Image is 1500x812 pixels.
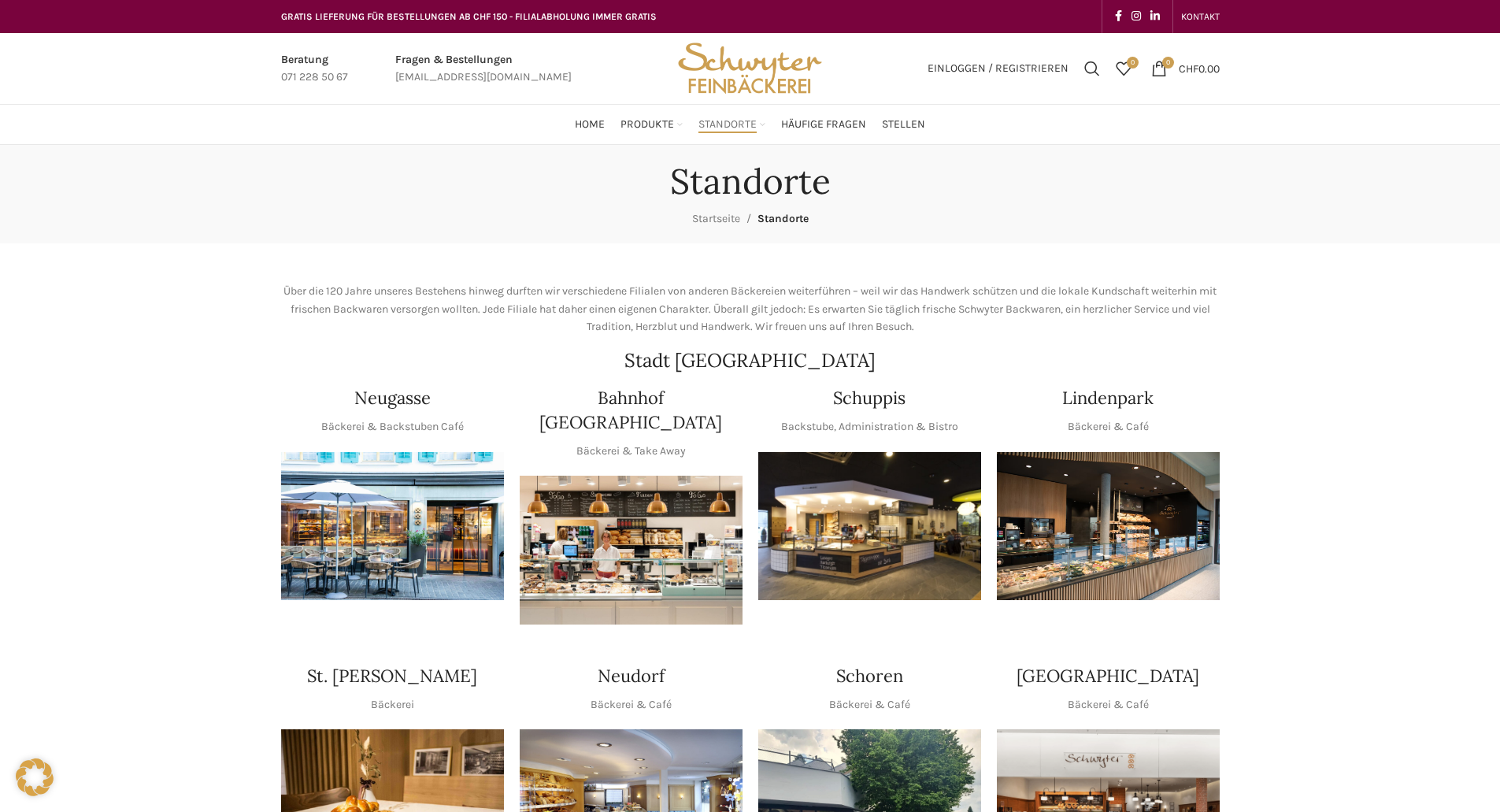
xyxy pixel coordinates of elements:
span: CHF [1179,61,1198,75]
bdi: 0.00 [1179,61,1220,75]
span: GRATIS LIEFERUNG FÜR BESTELLUNGEN AB CHF 150 - FILIALABHOLUNG IMMER GRATIS [281,11,657,22]
a: Instagram social link [1127,6,1146,28]
a: Home [575,109,605,140]
h4: [GEOGRAPHIC_DATA] [1017,664,1199,688]
a: Facebook social link [1110,6,1127,28]
p: Bäckerei & Café [1068,418,1149,436]
p: Bäckerei & Take Away [576,443,686,460]
img: 017-e1571925257345 [997,452,1220,601]
span: Einloggen / Registrieren [928,63,1069,74]
a: Site logo [672,61,827,74]
div: Meine Wunschliste [1108,53,1139,84]
a: 0 [1108,53,1139,84]
div: 1 / 1 [520,476,743,625]
a: KONTAKT [1181,1,1220,32]
span: Home [575,117,605,132]
img: Bäckerei Schwyter [672,33,827,104]
p: Bäckerei & Backstuben Café [321,418,464,436]
h4: Lindenpark [1062,386,1154,410]
h4: Neudorf [598,664,665,688]
p: Bäckerei & Café [1068,696,1149,714]
a: Standorte [698,109,765,140]
p: Bäckerei & Café [829,696,910,714]
h4: Schoren [836,664,903,688]
span: KONTAKT [1181,11,1220,22]
a: Produkte [620,109,683,140]
div: 1 / 1 [281,452,504,601]
span: Produkte [620,117,674,132]
div: Secondary navigation [1173,1,1228,32]
h4: Bahnhof [GEOGRAPHIC_DATA] [520,386,743,435]
span: Stellen [882,117,925,132]
h4: St. [PERSON_NAME] [307,664,477,688]
span: Standorte [698,117,757,132]
p: Über die 120 Jahre unseres Bestehens hinweg durften wir verschiedene Filialen von anderen Bäckere... [281,283,1220,336]
a: Suchen [1076,53,1108,84]
span: 0 [1127,57,1139,69]
h2: Stadt [GEOGRAPHIC_DATA] [281,351,1220,370]
a: Startseite [692,212,740,225]
div: Main navigation [273,109,1228,140]
div: 1 / 1 [997,452,1220,601]
a: Häufige Fragen [781,109,866,140]
div: 1 / 1 [758,452,981,601]
span: Standorte [757,212,809,225]
a: Einloggen / Registrieren [920,53,1076,84]
img: Neugasse [281,452,504,601]
a: Stellen [882,109,925,140]
a: Infobox link [395,51,572,87]
h1: Standorte [670,161,831,202]
a: 0 CHF0.00 [1143,53,1228,84]
a: Linkedin social link [1146,6,1165,28]
img: Bahnhof St. Gallen [520,476,743,625]
p: Backstube, Administration & Bistro [781,418,958,436]
h4: Schuppis [833,386,906,410]
p: Bäckerei [371,696,414,714]
span: 0 [1162,57,1174,69]
a: Infobox link [281,51,348,87]
img: 150130-Schwyter-013 [758,452,981,601]
span: Häufige Fragen [781,117,866,132]
p: Bäckerei & Café [591,696,672,714]
h4: Neugasse [354,386,431,410]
